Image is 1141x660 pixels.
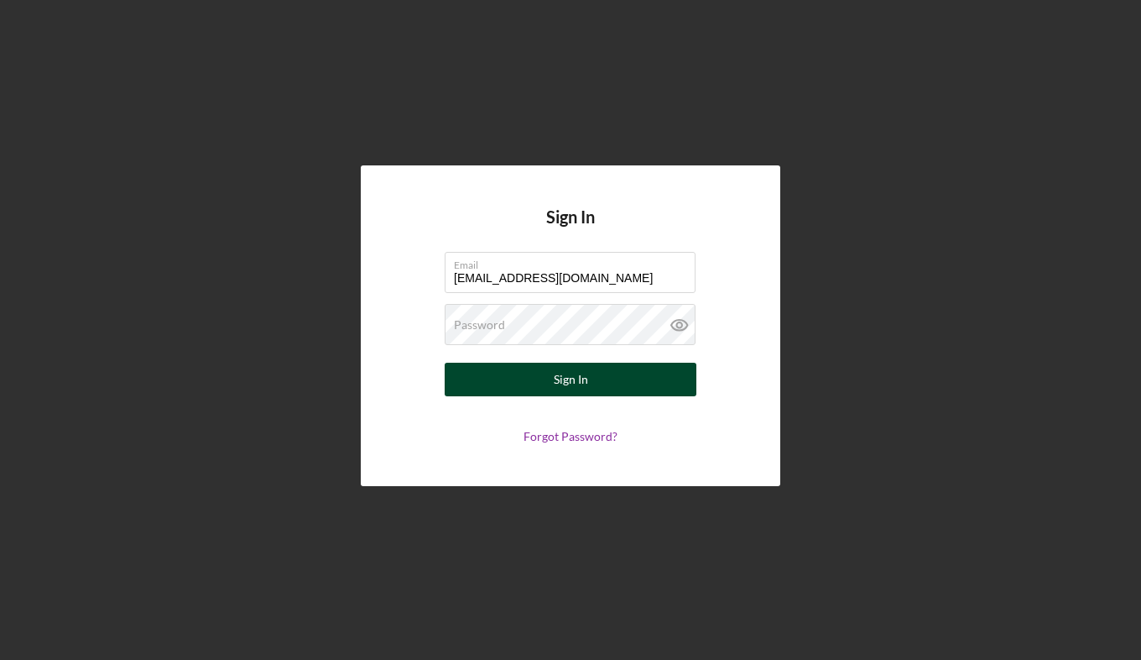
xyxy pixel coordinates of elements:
[546,207,595,252] h4: Sign In
[445,363,696,396] button: Sign In
[454,253,696,271] label: Email
[454,318,505,332] label: Password
[524,429,617,443] a: Forgot Password?
[554,363,588,396] div: Sign In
